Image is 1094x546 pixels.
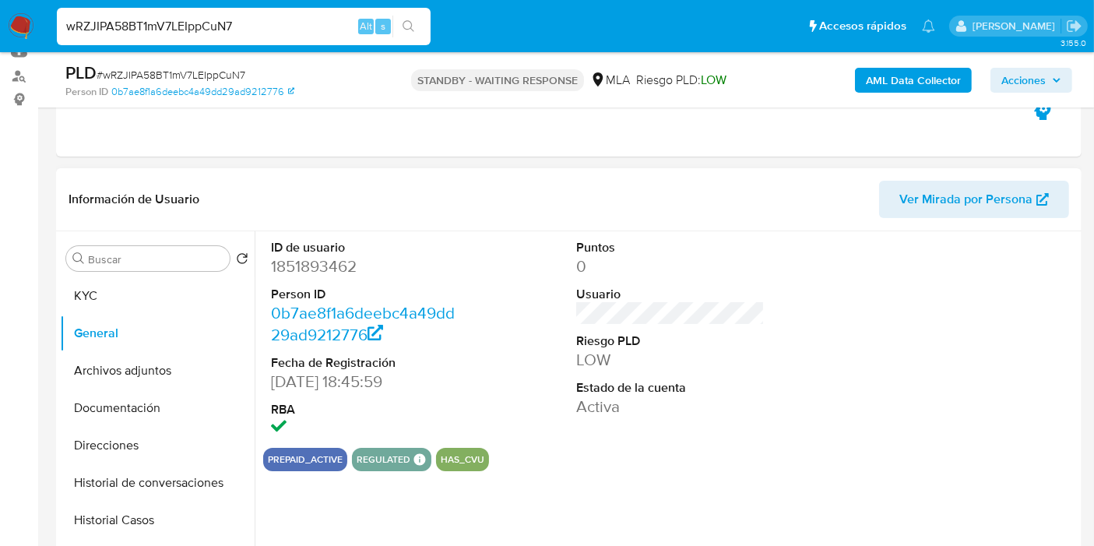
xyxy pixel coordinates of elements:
div: MLA [590,72,630,89]
button: Ver Mirada por Persona [879,181,1069,218]
button: has_cvu [441,456,484,463]
p: micaelaestefania.gonzalez@mercadolibre.com [973,19,1061,33]
button: Direcciones [60,427,255,464]
dd: 0 [576,255,765,277]
dt: ID de usuario [271,239,459,256]
dt: Riesgo PLD [576,333,765,350]
button: General [60,315,255,352]
span: LOW [701,71,726,89]
dd: Activa [576,396,765,417]
button: Historial Casos [60,502,255,539]
dt: Fecha de Registración [271,354,459,372]
button: prepaid_active [268,456,343,463]
a: Salir [1066,18,1082,34]
a: 0b7ae8f1a6deebc4a49dd29ad9212776 [111,85,294,99]
input: Buscar [88,252,223,266]
dt: Estado de la cuenta [576,379,765,396]
button: Volver al orden por defecto [236,252,248,269]
p: STANDBY - WAITING RESPONSE [411,69,584,91]
dd: 1851893462 [271,255,459,277]
a: 0b7ae8f1a6deebc4a49dd29ad9212776 [271,301,455,346]
dt: RBA [271,401,459,418]
button: Acciones [990,68,1072,93]
span: Riesgo PLD: [636,72,726,89]
span: Accesos rápidos [819,18,906,34]
dd: [DATE] 18:45:59 [271,371,459,393]
h1: Información de Usuario [69,192,199,207]
dt: Person ID [271,286,459,303]
span: Alt [360,19,372,33]
input: Buscar usuario o caso... [57,16,431,37]
button: KYC [60,277,255,315]
span: # wRZJIPA58BT1mV7LEIppCuN7 [97,67,245,83]
button: regulated [357,456,410,463]
span: Ver Mirada por Persona [899,181,1032,218]
span: Acciones [1001,68,1046,93]
button: search-icon [392,16,424,37]
button: Documentación [60,389,255,427]
button: Archivos adjuntos [60,352,255,389]
span: 3.155.0 [1061,37,1086,49]
dt: Puntos [576,239,765,256]
b: AML Data Collector [866,68,961,93]
button: Buscar [72,252,85,265]
dd: LOW [576,349,765,371]
button: Historial de conversaciones [60,464,255,502]
b: PLD [65,60,97,85]
b: Person ID [65,85,108,99]
button: AML Data Collector [855,68,972,93]
dt: Usuario [576,286,765,303]
span: s [381,19,385,33]
a: Notificaciones [922,19,935,33]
